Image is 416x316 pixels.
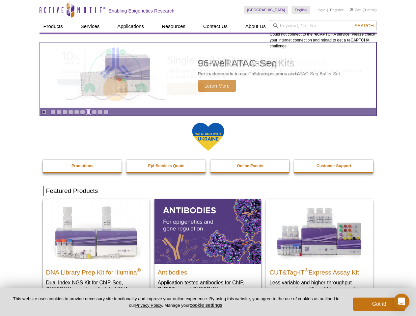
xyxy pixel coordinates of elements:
a: All Antibodies Antibodies Application-tested antibodies for ChIP, CUT&Tag, and CUT&RUN. [154,199,261,299]
input: Keyword, Cat. No. [270,20,377,31]
strong: Epi-Services Quote [148,164,184,168]
a: Contact Us [199,20,232,33]
p: This website uses cookies to provide necessary site functionality and improve your online experie... [11,296,342,308]
h2: CUT&Tag-IT Express Assay Kit [269,266,370,276]
a: Promotions [43,160,123,172]
a: Register [330,8,344,12]
li: | [327,6,328,14]
p: Application-tested antibodies for ChIP, CUT&Tag, and CUT&RUN. [158,279,258,293]
a: Go to slide 5 [74,110,79,115]
a: [GEOGRAPHIC_DATA] [244,6,289,14]
img: We Stand With Ukraine [192,122,225,151]
h2: DNA Library Prep Kit for Illumina [46,266,146,276]
a: Toggle autoplay [42,110,46,115]
h2: Featured Products [43,186,374,196]
p: Less variable and higher-throughput genome-wide profiling of histone marks​. [269,279,370,293]
a: Epi-Services Quote [126,160,206,172]
a: Go to slide 9 [98,110,103,115]
a: Privacy Policy [135,303,162,308]
a: DNA Library Prep Kit for Illumina DNA Library Prep Kit for Illumina® Dual Index NGS Kit for ChIP-... [43,199,150,305]
div: Could not connect to the reCAPTCHA service. Please check your internet connection and reload to g... [270,20,377,49]
a: Customer Support [294,160,374,172]
button: Search [352,23,375,29]
sup: ® [305,267,309,273]
a: Login [317,8,325,12]
a: English [291,6,310,14]
h2: Antibodies [158,266,258,276]
a: Resources [158,20,189,33]
li: (0 items) [350,6,377,14]
a: Go to slide 1 [50,110,55,115]
a: Products [40,20,67,33]
a: Cart [350,8,362,12]
h2: Enabling Epigenetics Research [109,8,175,14]
span: Search [354,23,374,28]
img: Your Cart [350,8,353,11]
a: Go to slide 4 [68,110,73,115]
img: CUT&Tag-IT® Express Assay Kit [266,199,373,264]
strong: Customer Support [317,164,351,168]
div: Open Intercom Messenger [394,294,409,309]
img: All Antibodies [154,199,261,264]
button: Got it! [353,298,405,311]
a: Go to slide 8 [92,110,97,115]
sup: ® [137,267,141,273]
img: DNA Library Prep Kit for Illumina [43,199,150,264]
a: Online Events [210,160,290,172]
a: About Us [241,20,270,33]
strong: Promotions [71,164,94,168]
a: Applications [113,20,148,33]
a: Go to slide 7 [86,110,91,115]
a: Go to slide 10 [104,110,109,115]
button: cookie settings [190,302,222,308]
a: CUT&Tag-IT® Express Assay Kit CUT&Tag-IT®Express Assay Kit Less variable and higher-throughput ge... [266,199,373,299]
p: Dual Index NGS Kit for ChIP-Seq, CUT&RUN, and ds methylated DNA assays. [46,279,146,299]
a: Go to slide 2 [56,110,61,115]
strong: Online Events [237,164,263,168]
a: Services [77,20,104,33]
a: Go to slide 3 [62,110,67,115]
a: Go to slide 6 [80,110,85,115]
